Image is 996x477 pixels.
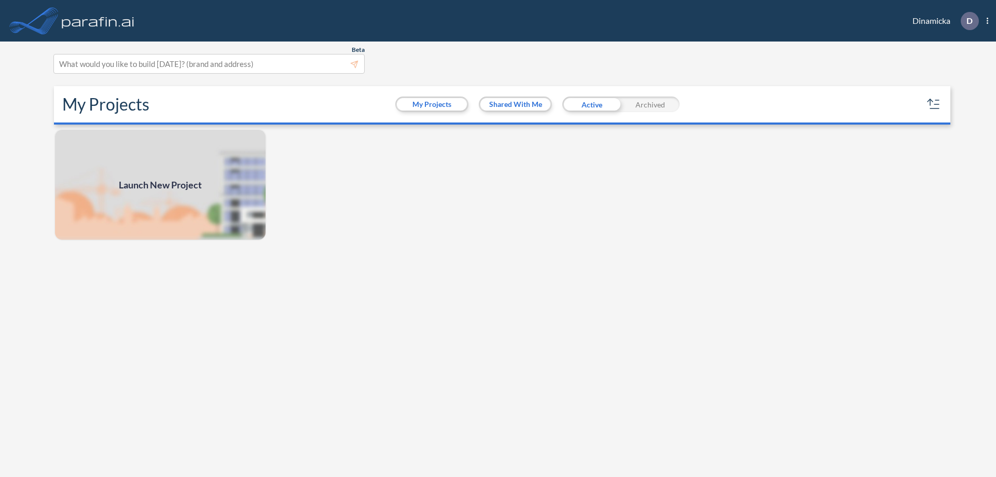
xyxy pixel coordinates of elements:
[480,98,550,111] button: Shared With Me
[925,96,942,113] button: sort
[62,94,149,114] h2: My Projects
[397,98,467,111] button: My Projects
[352,46,365,54] span: Beta
[119,178,202,192] span: Launch New Project
[54,129,267,241] a: Launch New Project
[621,97,680,112] div: Archived
[54,129,267,241] img: add
[60,10,136,31] img: logo
[562,97,621,112] div: Active
[966,16,973,25] p: D
[897,12,988,30] div: Dinamicka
